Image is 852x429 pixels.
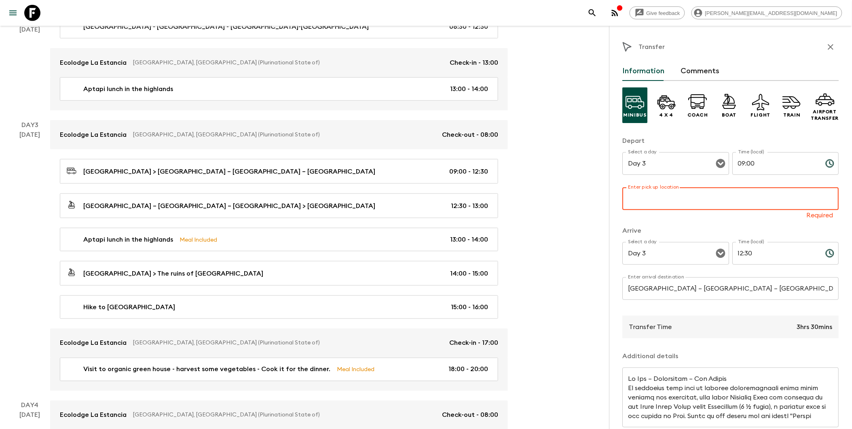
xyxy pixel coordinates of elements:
[442,130,498,140] p: Check-out - 08:00
[10,401,50,410] p: Day 4
[450,235,488,244] p: 13:00 - 14:00
[20,25,40,110] div: [DATE]
[639,42,665,52] p: Transfer
[50,48,508,77] a: Ecolodge La Estancia[GEOGRAPHIC_DATA], [GEOGRAPHIC_DATA] (Plurinational State of)Check-in - 13:00
[83,235,173,244] p: Aptapi lunch in the highlands
[337,365,374,374] p: Meal Included
[733,242,819,265] input: hh:mm
[628,149,657,155] label: Select a day
[811,108,839,121] p: Airport Transfer
[60,261,498,286] a: [GEOGRAPHIC_DATA] > The ruins of [GEOGRAPHIC_DATA]14:00 - 15:00
[630,6,685,19] a: Give feedback
[628,238,657,245] label: Select a day
[83,201,375,211] p: [GEOGRAPHIC_DATA] – [GEOGRAPHIC_DATA] – [GEOGRAPHIC_DATA] > [GEOGRAPHIC_DATA]
[691,6,842,19] div: [PERSON_NAME][EMAIL_ADDRESS][DOMAIN_NAME]
[681,62,720,81] button: Comments
[628,184,680,191] label: Enter pick up location
[83,167,375,176] p: [GEOGRAPHIC_DATA] > [GEOGRAPHIC_DATA] – [GEOGRAPHIC_DATA] – [GEOGRAPHIC_DATA]
[83,84,173,94] p: Aptapi lunch in the highlands
[450,84,488,94] p: 13:00 - 14:00
[50,329,508,358] a: Ecolodge La Estancia[GEOGRAPHIC_DATA], [GEOGRAPHIC_DATA] (Plurinational State of)Check-in - 17:00
[83,269,263,278] p: [GEOGRAPHIC_DATA] > The ruins of [GEOGRAPHIC_DATA]
[738,238,765,245] label: Time (local)
[60,15,498,38] a: [GEOGRAPHIC_DATA] - [GEOGRAPHIC_DATA] - [GEOGRAPHIC_DATA]-[GEOGRAPHIC_DATA]08:30 - 12:30
[450,269,488,278] p: 14:00 - 15:00
[624,112,647,118] p: Minibus
[83,302,175,312] p: Hike to [GEOGRAPHIC_DATA]
[623,351,839,361] p: Additional details
[180,235,217,244] p: Meal Included
[449,22,488,32] p: 08:30 - 12:30
[133,59,443,67] p: [GEOGRAPHIC_DATA], [GEOGRAPHIC_DATA] (Plurinational State of)
[451,201,488,211] p: 12:30 - 13:00
[751,112,771,118] p: Flight
[584,5,600,21] button: search adventures
[628,211,833,219] p: Required
[5,5,21,21] button: menu
[738,149,765,155] label: Time (local)
[60,295,498,319] a: Hike to [GEOGRAPHIC_DATA]15:00 - 16:00
[623,62,665,81] button: Information
[628,374,833,421] textarea: Lo Ips – Dolorsitam – Con Adipis El seddoeius temp inci ut laboree doloremagnaali enima minim ven...
[60,159,498,184] a: [GEOGRAPHIC_DATA] > [GEOGRAPHIC_DATA] – [GEOGRAPHIC_DATA] – [GEOGRAPHIC_DATA]09:00 - 12:30
[660,112,674,118] p: 4 x 4
[60,58,127,68] p: Ecolodge La Estancia
[442,410,498,420] p: Check-out - 08:00
[60,193,498,218] a: [GEOGRAPHIC_DATA] – [GEOGRAPHIC_DATA] – [GEOGRAPHIC_DATA] > [GEOGRAPHIC_DATA]12:30 - 13:00
[451,302,488,312] p: 15:00 - 16:00
[701,10,842,16] span: [PERSON_NAME][EMAIL_ADDRESS][DOMAIN_NAME]
[133,131,436,139] p: [GEOGRAPHIC_DATA], [GEOGRAPHIC_DATA] (Plurinational State of)
[60,338,127,348] p: Ecolodge La Estancia
[60,130,127,140] p: Ecolodge La Estancia
[629,322,672,332] p: Transfer Time
[60,77,498,101] a: Aptapi lunch in the highlands13:00 - 14:00
[449,338,498,348] p: Check-in - 17:00
[715,158,727,169] button: Open
[784,112,801,118] p: Train
[715,248,727,259] button: Open
[450,58,498,68] p: Check-in - 13:00
[83,22,369,32] p: [GEOGRAPHIC_DATA] - [GEOGRAPHIC_DATA] - [GEOGRAPHIC_DATA]-[GEOGRAPHIC_DATA]
[10,120,50,130] p: Day 3
[797,322,833,332] p: 3hrs 30mins
[20,130,40,391] div: [DATE]
[60,410,127,420] p: Ecolodge La Estancia
[133,339,443,347] p: [GEOGRAPHIC_DATA], [GEOGRAPHIC_DATA] (Plurinational State of)
[642,10,685,16] span: Give feedback
[822,245,838,261] button: Choose time, selected time is 12:30 PM
[60,358,498,381] a: Visit to organic green house - harvest some vegetables - Cook it for the dinner.Meal Included18:0...
[623,226,839,236] p: Arrive
[733,152,819,175] input: hh:mm
[133,411,436,419] p: [GEOGRAPHIC_DATA], [GEOGRAPHIC_DATA] (Plurinational State of)
[722,112,737,118] p: Boat
[50,120,508,149] a: Ecolodge La Estancia[GEOGRAPHIC_DATA], [GEOGRAPHIC_DATA] (Plurinational State of)Check-out - 08:00
[628,274,685,280] label: Enter arrival destination
[688,112,708,118] p: Coach
[83,365,330,374] p: Visit to organic green house - harvest some vegetables - Cook it for the dinner.
[60,228,498,251] a: Aptapi lunch in the highlandsMeal Included13:00 - 14:00
[449,167,488,176] p: 09:00 - 12:30
[448,365,488,374] p: 18:00 - 20:00
[623,136,839,146] p: Depart
[822,155,838,172] button: Choose time, selected time is 9:00 AM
